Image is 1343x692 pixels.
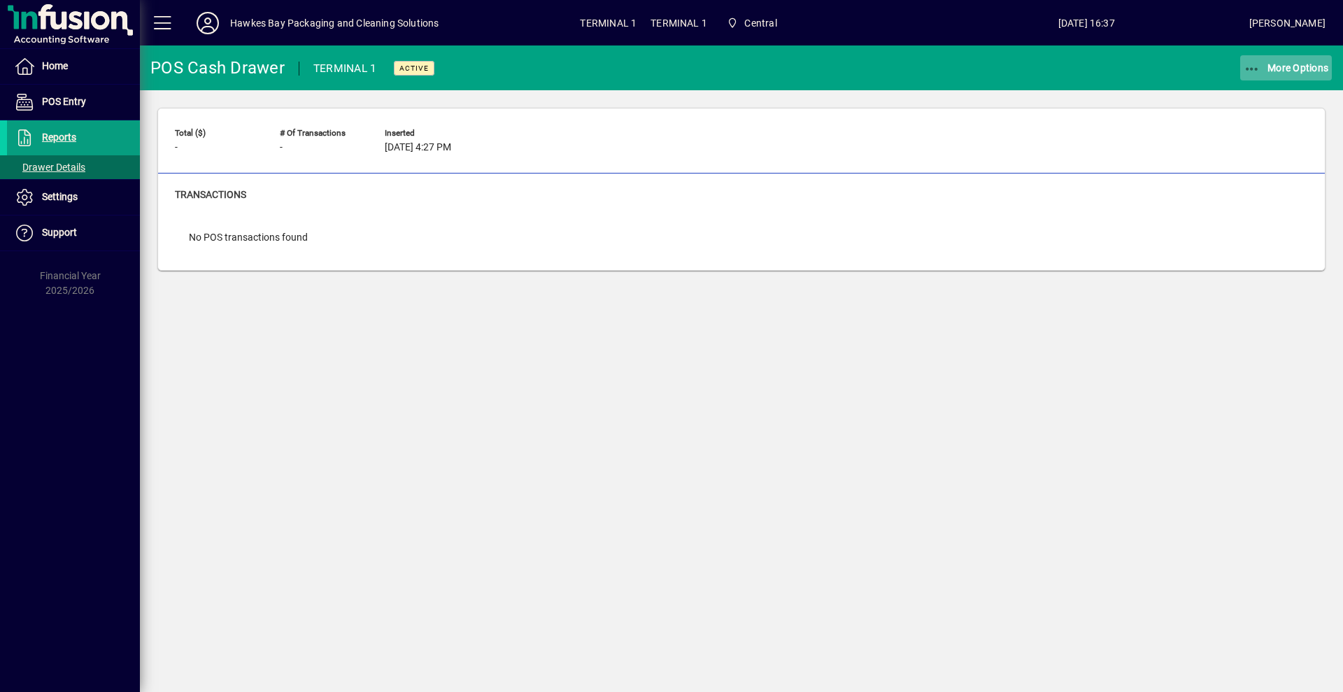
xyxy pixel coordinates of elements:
[7,155,140,179] a: Drawer Details
[7,85,140,120] a: POS Entry
[175,129,259,138] span: Total ($)
[1244,62,1329,73] span: More Options
[175,216,322,259] div: No POS transactions found
[42,60,68,71] span: Home
[150,57,285,79] div: POS Cash Drawer
[385,129,469,138] span: Inserted
[399,64,429,73] span: Active
[42,191,78,202] span: Settings
[230,12,439,34] div: Hawkes Bay Packaging and Cleaning Solutions
[651,12,707,34] span: TERMINAL 1
[175,142,178,153] span: -
[1240,55,1333,80] button: More Options
[280,129,364,138] span: # of Transactions
[7,49,140,84] a: Home
[7,180,140,215] a: Settings
[1249,12,1326,34] div: [PERSON_NAME]
[42,132,76,143] span: Reports
[42,227,77,238] span: Support
[14,162,85,173] span: Drawer Details
[744,12,776,34] span: Central
[42,96,86,107] span: POS Entry
[7,216,140,250] a: Support
[280,142,283,153] span: -
[313,57,377,80] div: TERMINAL 1
[721,10,783,36] span: Central
[175,189,246,200] span: Transactions
[924,12,1249,34] span: [DATE] 16:37
[185,10,230,36] button: Profile
[385,142,451,153] span: [DATE] 4:27 PM
[580,12,637,34] span: TERMINAL 1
